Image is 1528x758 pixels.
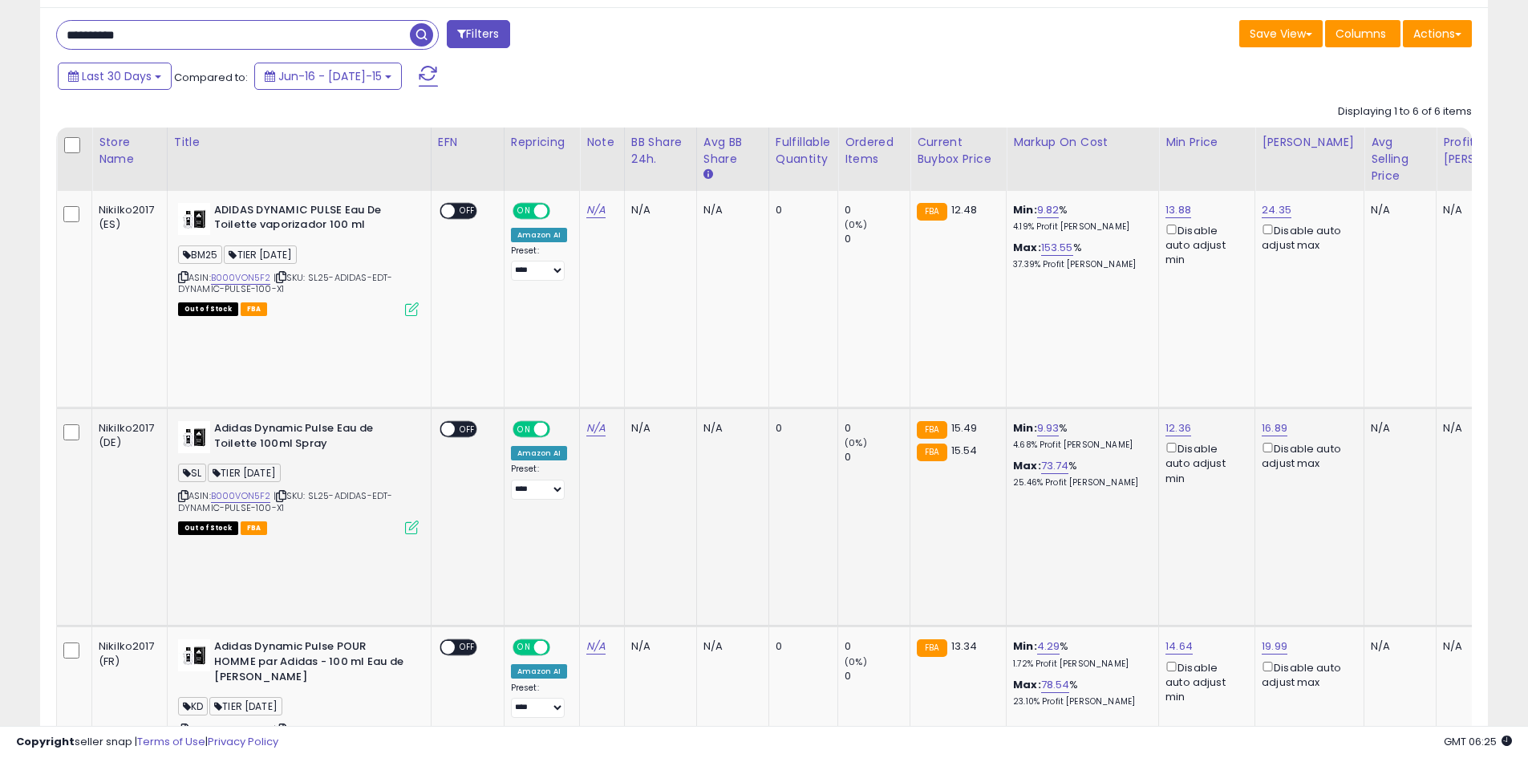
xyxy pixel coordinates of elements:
a: 16.89 [1262,420,1287,436]
b: Max: [1013,240,1041,255]
span: | SKU: SL25-ADIDAS-EDT-DYNAMIC-PULSE-100-X1 [178,489,393,513]
div: Disable auto adjust max [1262,440,1352,471]
div: N/A [703,203,756,217]
div: 0 [776,639,825,654]
div: ASIN: [178,203,419,314]
button: Filters [447,20,509,48]
button: Jun-16 - [DATE]-15 [254,63,402,90]
a: 14.64 [1165,638,1193,655]
a: 13.88 [1165,202,1191,218]
div: N/A [631,421,684,436]
span: TIER [DATE] [209,697,282,715]
div: Title [174,134,424,151]
div: Displaying 1 to 6 of 6 items [1338,104,1472,120]
span: OFF [547,204,573,217]
span: Jun-16 - [DATE]-15 [278,68,382,84]
span: FBA [241,302,268,316]
p: 23.10% Profit [PERSON_NAME] [1013,696,1146,707]
span: ON [514,641,534,655]
a: 153.55 [1041,240,1073,256]
div: [PERSON_NAME] [1262,134,1357,151]
a: 73.74 [1041,458,1069,474]
div: N/A [1371,421,1424,436]
div: Amazon AI [511,446,567,460]
small: Avg BB Share. [703,168,713,182]
small: FBA [917,444,946,461]
p: 4.68% Profit [PERSON_NAME] [1013,440,1146,451]
div: EFN [438,134,497,151]
b: ADIDAS DYNAMIC PULSE Eau De Toilette vaporizador 100 ml [214,203,409,237]
span: 13.34 [951,638,978,654]
span: All listings that are currently out of stock and unavailable for purchase on Amazon [178,302,238,316]
span: OFF [455,641,480,655]
span: Last 30 Days [82,68,152,84]
a: 9.93 [1037,420,1060,436]
div: Nikilko2017 (FR) [99,639,155,668]
div: 0 [845,203,910,217]
img: 31shHT3QOaL._SL40_.jpg [178,639,210,671]
a: Terms of Use [137,734,205,749]
b: Max: [1013,677,1041,692]
small: (0%) [845,218,867,231]
div: ASIN: [178,421,419,533]
small: FBA [917,639,946,657]
div: Markup on Cost [1013,134,1152,151]
img: 31shHT3QOaL._SL40_.jpg [178,421,210,453]
div: Preset: [511,245,567,282]
span: ON [514,423,534,436]
div: N/A [703,639,756,654]
small: FBA [917,203,946,221]
span: OFF [547,641,573,655]
a: 19.99 [1262,638,1287,655]
b: Max: [1013,458,1041,473]
div: Current Buybox Price [917,134,999,168]
button: Save View [1239,20,1323,47]
div: Fulfillable Quantity [776,134,831,168]
div: 0 [776,203,825,217]
div: Avg BB Share [703,134,762,168]
img: 31shHT3QOaL._SL40_.jpg [178,203,210,235]
span: OFF [455,423,480,436]
div: 0 [845,450,910,464]
div: 0 [845,669,910,683]
div: Avg Selling Price [1371,134,1429,184]
div: N/A [631,203,684,217]
span: All listings that are currently out of stock and unavailable for purchase on Amazon [178,521,238,535]
span: OFF [547,423,573,436]
div: 0 [845,421,910,436]
p: 37.39% Profit [PERSON_NAME] [1013,259,1146,270]
div: 0 [776,421,825,436]
b: Min: [1013,420,1037,436]
div: Disable auto adjust max [1262,659,1352,690]
div: % [1013,421,1146,451]
div: N/A [631,639,684,654]
a: 12.36 [1165,420,1191,436]
div: Amazon AI [511,664,567,679]
span: 12.48 [951,202,978,217]
a: 78.54 [1041,677,1070,693]
div: Preset: [511,464,567,500]
span: 2025-08-15 06:25 GMT [1444,734,1512,749]
a: 4.29 [1037,638,1060,655]
div: Amazon AI [511,228,567,242]
div: Repricing [511,134,573,151]
div: Disable auto adjust min [1165,221,1242,268]
div: Preset: [511,683,567,719]
div: 0 [845,639,910,654]
div: BB Share 24h. [631,134,690,168]
button: Actions [1403,20,1472,47]
span: KD [178,697,208,715]
a: B000VON5F2 [211,489,271,503]
div: seller snap | | [16,735,278,750]
span: 15.49 [951,420,978,436]
a: N/A [586,638,606,655]
div: % [1013,203,1146,233]
span: SL [178,464,206,482]
div: Disable auto adjust max [1262,221,1352,253]
div: % [1013,241,1146,270]
p: 25.46% Profit [PERSON_NAME] [1013,477,1146,488]
div: Nikilko2017 (ES) [99,203,155,232]
span: 15.54 [951,443,978,458]
a: 9.82 [1037,202,1060,218]
span: Compared to: [174,70,248,85]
